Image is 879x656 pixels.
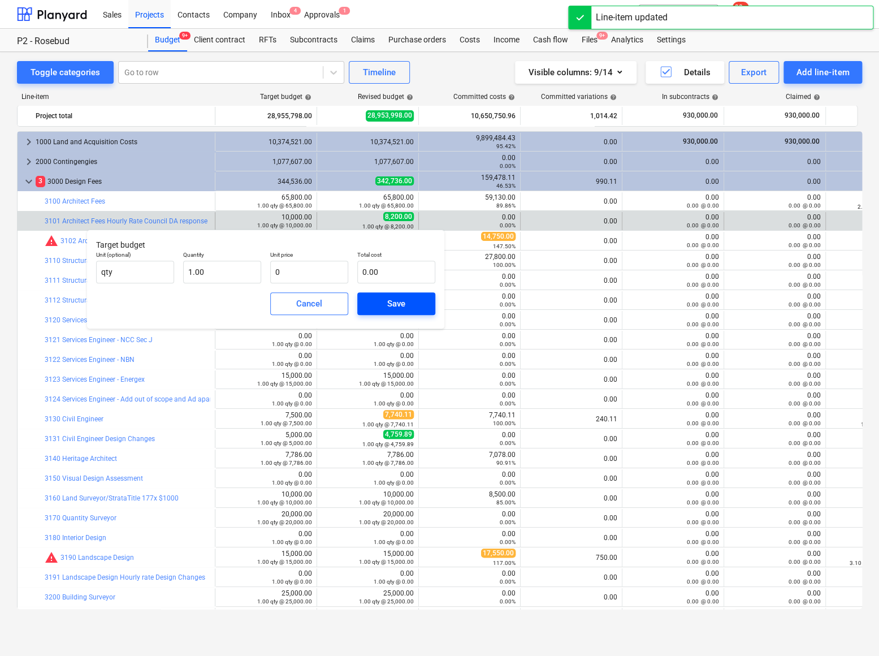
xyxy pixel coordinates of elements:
[500,480,516,486] small: 0.00%
[627,451,719,467] div: 0.00
[525,435,617,443] div: 0.00
[729,411,821,427] div: 0.00
[423,352,516,368] div: 0.00
[687,282,719,288] small: 0.00 @ 0.00
[627,292,719,308] div: 0.00
[257,490,312,506] div: 10,000.00
[525,395,617,403] div: 0.00
[36,133,210,151] div: 1000 Land and Acquisition Costs
[423,174,516,189] div: 159,478.11
[627,431,719,447] div: 0.00
[45,494,179,502] a: 3160 Land Surveyor/StrataTitle 177x $1000
[362,451,414,467] div: 7,786.00
[382,29,453,51] a: Purchase orders
[627,233,719,249] div: 0.00
[487,29,526,51] div: Income
[423,372,516,387] div: 0.00
[45,356,135,364] a: 3122 Services Engineer - NBN
[682,137,719,145] span: 930,000.00
[36,176,45,187] span: 3
[811,94,820,101] span: help
[687,321,719,327] small: 0.00 @ 0.00
[729,233,821,249] div: 0.00
[45,474,143,482] a: 3150 Visual Design Assessment
[789,440,821,446] small: 0.00 @ 0.00
[729,273,821,288] div: 0.00
[257,222,312,228] small: 1.00 qty @ 10,000.00
[525,494,617,502] div: 0.00
[423,107,516,125] div: 10,650,750.96
[272,480,312,486] small: 1.00 qty @ 0.00
[687,202,719,209] small: 0.00 @ 0.00
[687,400,719,407] small: 0.00 @ 0.00
[525,158,617,166] div: 0.00
[363,65,396,80] div: Timeline
[529,65,623,80] div: Visible columns : 9/14
[525,197,617,205] div: 0.00
[359,499,414,506] small: 1.00 qty @ 10,000.00
[729,471,821,486] div: 0.00
[45,296,174,304] a: 3112 Structural Engineer review if required
[187,29,252,51] div: Client contract
[374,341,414,347] small: 1.00 qty @ 0.00
[349,61,410,84] button: Timeline
[374,480,414,486] small: 1.00 qty @ 0.00
[423,292,516,308] div: 0.00
[359,490,414,506] div: 10,000.00
[729,490,821,506] div: 0.00
[789,301,821,308] small: 0.00 @ 0.00
[783,137,821,145] span: 930,000.00
[374,361,414,367] small: 1.00 qty @ 0.00
[687,222,719,228] small: 0.00 @ 0.00
[496,460,516,466] small: 90.91%
[650,29,692,51] a: Settings
[148,29,187,51] div: Budget
[729,61,780,84] button: Export
[789,282,821,288] small: 0.00 @ 0.00
[45,257,120,265] a: 3110 Structural Engineer
[423,312,516,328] div: 0.00
[525,336,617,344] div: 0.00
[729,510,821,526] div: 0.00
[627,332,719,348] div: 0.00
[257,202,312,209] small: 1.00 qty @ 65,800.00
[374,332,414,348] div: 0.00
[45,197,105,205] a: 3100 Architect Fees
[453,29,487,51] a: Costs
[627,490,719,506] div: 0.00
[687,440,719,446] small: 0.00 @ 0.00
[96,239,435,251] p: Target budget
[500,341,516,347] small: 0.00%
[525,455,617,463] div: 0.00
[789,361,821,367] small: 0.00 @ 0.00
[796,65,850,80] div: Add line-item
[496,143,516,149] small: 95.42%
[729,213,821,229] div: 0.00
[729,332,821,348] div: 0.00
[362,441,414,447] small: 1.00 qty @ 4,759.89
[596,32,608,40] span: 9+
[789,242,821,248] small: 0.00 @ 0.00
[687,420,719,426] small: 0.00 @ 0.00
[481,232,516,241] span: 14,750.00
[272,391,312,407] div: 0.00
[423,332,516,348] div: 0.00
[220,213,312,229] div: 10,000.00
[220,138,312,146] div: 10,374,521.00
[789,420,821,426] small: 0.00 @ 0.00
[662,93,718,101] div: In subcontracts
[17,36,135,48] div: P2 - Rosebud
[45,217,207,225] a: 3101 Architect Fees Hourly Rate Council DA response
[687,242,719,248] small: 0.00 @ 0.00
[525,316,617,324] div: 0.00
[383,212,414,221] span: 8,200.00
[627,471,719,486] div: 0.00
[22,135,36,149] span: keyboard_arrow_right
[729,193,821,209] div: 0.00
[339,7,350,15] span: 1
[729,391,821,407] div: 0.00
[289,7,301,15] span: 4
[17,93,215,101] div: Line-item
[453,93,515,101] div: Committed costs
